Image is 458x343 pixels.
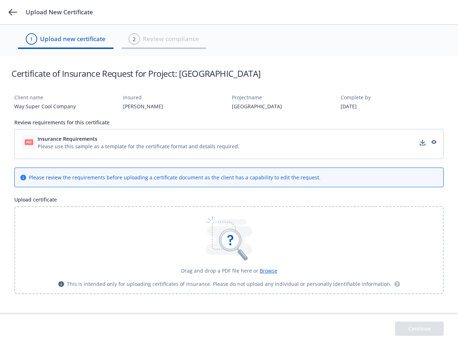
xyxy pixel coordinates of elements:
[38,135,239,143] button: Insurance Requirements
[14,206,444,294] div: Drag and drop a PDF file here or BrowseThis is intended only for uploading certificates of insura...
[40,34,106,44] span: Upload new certificate
[38,143,239,150] div: Please use this sample as a template for the certificate format and details required.
[14,94,117,101] div: Client name
[123,103,226,110] div: [PERSON_NAME]
[232,103,335,110] div: [GEOGRAPHIC_DATA]
[11,68,261,79] h1: Certificate of Insurance Request for Project: [GEOGRAPHIC_DATA]
[232,94,335,101] div: Project name
[181,267,277,274] div: Drag and drop a PDF file here or
[30,35,33,43] div: 1
[26,8,93,16] span: Upload New Certificate
[123,94,226,101] div: Insured
[341,94,444,101] div: Complete by
[143,34,199,44] span: Review compliance
[29,174,321,181] div: Please review the requirements before uploading a certificate document as the client has a capabi...
[429,138,438,147] a: preview
[14,196,444,203] div: Upload certificate
[14,103,117,110] div: Way Super Cool Company
[260,267,277,274] span: Browse
[14,129,444,159] div: Insurance RequirementsPlease use this sample as a template for the certificate format and details...
[67,280,391,288] span: This is intended only for uploading certificates of insurance. Please do not upload any individua...
[341,103,444,110] div: [DATE]
[14,119,444,126] div: Review requirements for this certificate
[133,35,136,43] div: 2
[38,135,97,143] span: Insurance Requirements
[418,138,427,147] a: download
